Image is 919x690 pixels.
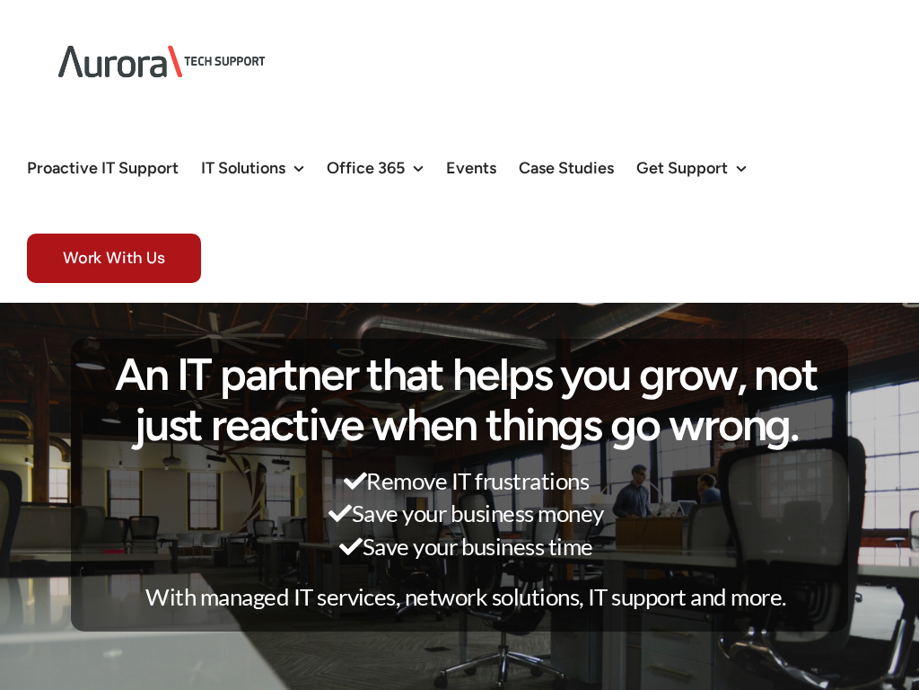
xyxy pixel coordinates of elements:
[446,123,496,213] a: Events
[27,14,296,109] img: Aurora Tech Support Logo
[84,464,848,562] p: Remove IT frustrations Save your business money Save your business time
[27,123,179,213] a: Proactive IT Support
[27,123,892,303] nav: Main Menu
[201,160,285,176] span: IT Solutions
[519,123,614,213] a: Case Studies
[84,349,848,450] h1: An IT partner that helps you grow, not just reactive when things go wrong.
[27,234,201,283] span: Work With Us
[519,160,614,176] span: Case Studies
[201,123,304,213] a: IT Solutions
[27,160,179,176] span: Proactive IT Support
[327,123,424,213] a: Office 365
[636,123,747,213] a: Get Support
[27,213,201,303] a: Work With Us
[327,160,405,176] span: Office 365
[84,580,848,613] p: With managed IT services, network solutions, IT support and more.
[446,160,496,176] span: Events
[636,160,728,176] span: Get Support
